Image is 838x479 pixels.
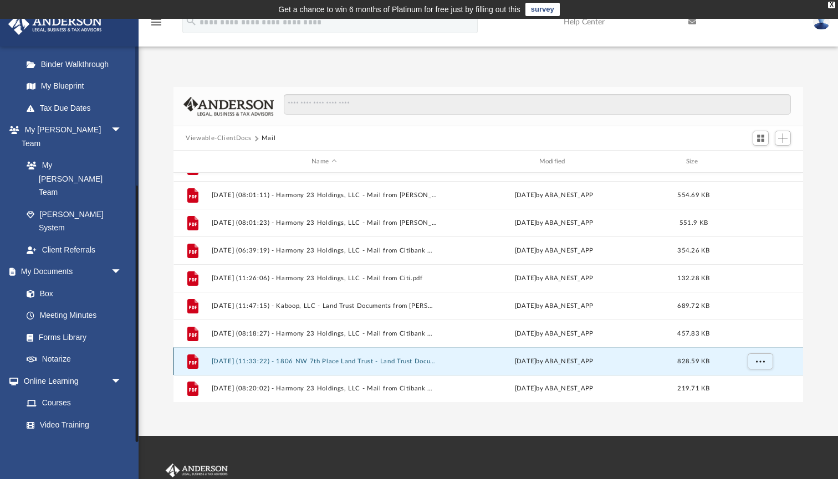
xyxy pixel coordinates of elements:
[16,97,139,119] a: Tax Due Dates
[185,15,197,27] i: search
[278,3,520,16] div: Get a chance to win 6 months of Platinum for free just by filling out this
[515,385,536,392] span: [DATE]
[111,261,133,284] span: arrow_drop_down
[178,157,206,167] div: id
[515,358,536,364] span: [DATE]
[16,154,127,204] a: My [PERSON_NAME] Team
[262,133,276,143] button: Mail
[173,173,803,403] div: grid
[16,305,133,327] a: Meeting Minutes
[16,75,133,97] a: My Blueprint
[186,133,251,143] button: Viewable-ClientDocs
[442,357,667,367] div: by ABA_NEST_APP
[16,53,139,75] a: Binder Walkthrough
[442,246,667,256] div: [DATE] by ABA_NEST_APP
[442,301,667,311] div: [DATE] by ABA_NEST_APP
[677,192,709,198] span: 554.69 KB
[5,13,105,35] img: Anderson Advisors Platinum Portal
[212,192,437,199] button: [DATE] (08:01:11) - Harmony 23 Holdings, LLC - Mail from [PERSON_NAME].pdf
[16,282,127,305] a: Box
[8,119,133,154] a: My [PERSON_NAME] Teamarrow_drop_down
[677,303,709,309] span: 689.72 KB
[442,384,667,394] div: by ABA_NEST_APP
[753,131,769,146] button: Switch to Grid View
[211,157,437,167] div: Name
[16,414,127,436] a: Video Training
[212,385,437,392] button: [DATE] (08:20:02) - Harmony 23 Holdings, LLC - Mail from Citibank CBO Services.pdf
[8,261,133,283] a: My Documentsarrow_drop_down
[212,275,437,282] button: [DATE] (11:26:06) - Harmony 23 Holdings, LLC - Mail from Citi.pdf
[525,3,560,16] a: survey
[212,358,437,365] button: [DATE] (11:33:22) - 1806 NW 7th Place Land Trust - Land Trust Documents from City of [GEOGRAPHIC_...
[284,94,791,115] input: Search files and folders
[748,353,773,370] button: More options
[16,203,133,239] a: [PERSON_NAME] System
[813,14,830,30] img: User Pic
[16,436,133,458] a: Resources
[721,157,798,167] div: id
[150,16,163,29] i: menu
[775,131,791,146] button: Add
[677,248,709,254] span: 354.26 KB
[212,219,437,226] button: [DATE] (08:01:23) - Harmony 23 Holdings, LLC - Mail from [PERSON_NAME].pdf
[828,2,835,8] div: close
[442,274,667,284] div: [DATE] by ABA_NEST_APP
[16,348,133,370] a: Notarize
[677,275,709,281] span: 132.28 KB
[16,326,127,348] a: Forms Library
[8,370,133,392] a: Online Learningarrow_drop_down
[111,370,133,393] span: arrow_drop_down
[677,331,709,337] span: 457.83 KB
[111,119,133,142] span: arrow_drop_down
[441,157,667,167] div: Modified
[677,385,709,392] span: 219.71 KB
[212,247,437,254] button: [DATE] (06:39:19) - Harmony 23 Holdings, LLC - Mail from Citibank CBO Services.pdf
[679,220,708,226] span: 551.9 KB
[672,157,716,167] div: Size
[163,463,230,478] img: Anderson Advisors Platinum Portal
[212,330,437,337] button: [DATE] (08:18:27) - Harmony 23 Holdings, LLC - Mail from Citibank CBO Services.pdf
[442,218,667,228] div: [DATE] by ABA_NEST_APP
[150,21,163,29] a: menu
[442,190,667,200] div: [DATE] by ABA_NEST_APP
[677,358,709,364] span: 828.59 KB
[16,239,133,261] a: Client Referrals
[442,329,667,339] div: [DATE] by ABA_NEST_APP
[16,392,133,414] a: Courses
[212,302,437,310] button: [DATE] (11:47:15) - Kaboop, LLC - Land Trust Documents from [PERSON_NAME].pdf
